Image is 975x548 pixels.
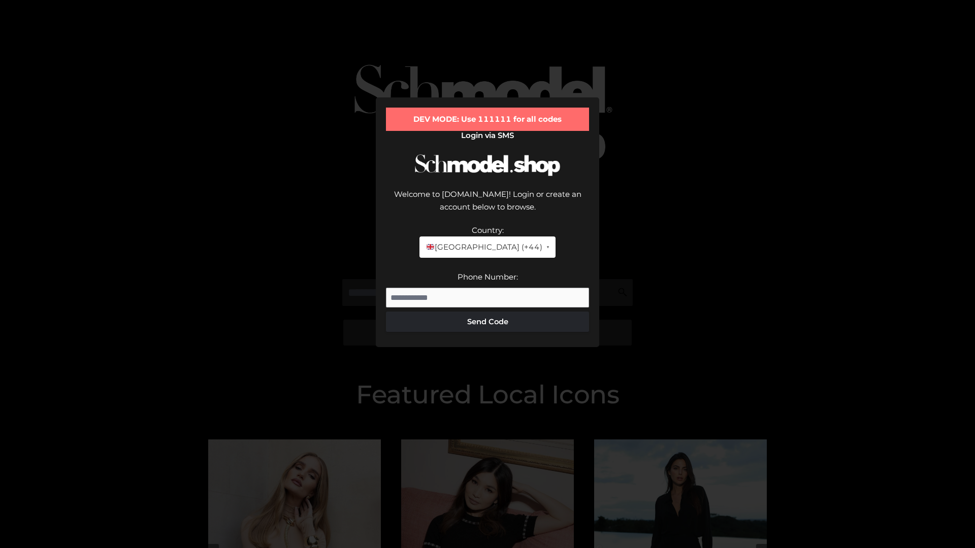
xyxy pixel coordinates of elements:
span: [GEOGRAPHIC_DATA] (+44) [426,241,542,254]
div: Welcome to [DOMAIN_NAME]! Login or create an account below to browse. [386,188,589,224]
label: Phone Number: [458,272,518,282]
h2: Login via SMS [386,131,589,140]
img: 🇬🇧 [427,243,434,251]
label: Country: [472,225,504,235]
div: DEV MODE: Use 111111 for all codes [386,108,589,131]
button: Send Code [386,312,589,332]
img: Schmodel Logo [411,145,564,185]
